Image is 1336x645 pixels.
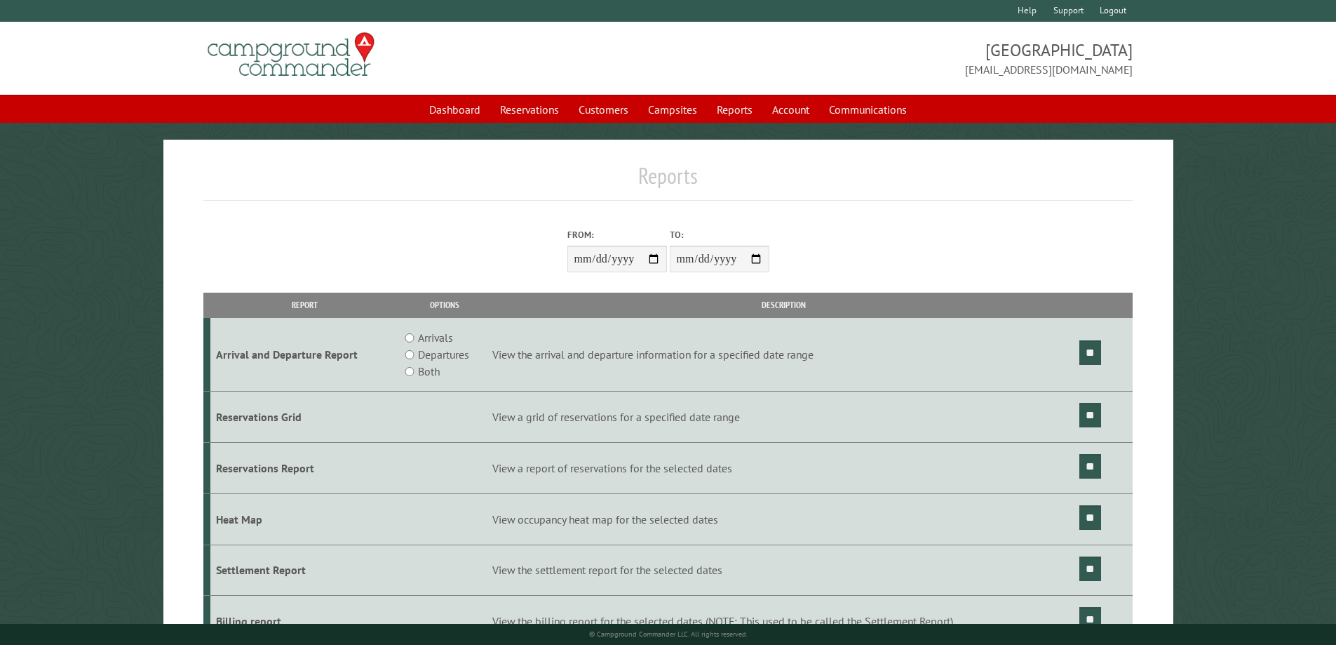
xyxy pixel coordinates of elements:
[418,329,453,346] label: Arrivals
[490,293,1077,317] th: Description
[764,96,818,123] a: Account
[210,392,399,443] td: Reservations Grid
[398,293,490,317] th: Options
[210,545,399,596] td: Settlement Report
[567,228,667,241] label: From:
[640,96,706,123] a: Campsites
[821,96,915,123] a: Communications
[210,493,399,545] td: Heat Map
[668,39,1133,78] span: [GEOGRAPHIC_DATA] [EMAIL_ADDRESS][DOMAIN_NAME]
[421,96,489,123] a: Dashboard
[492,96,567,123] a: Reservations
[203,162,1133,201] h1: Reports
[418,363,440,380] label: Both
[670,228,769,241] label: To:
[210,293,399,317] th: Report
[708,96,761,123] a: Reports
[589,630,748,639] small: © Campground Commander LLC. All rights reserved.
[490,318,1077,392] td: View the arrival and departure information for a specified date range
[210,442,399,493] td: Reservations Report
[418,346,469,363] label: Departures
[203,27,379,82] img: Campground Commander
[210,318,399,392] td: Arrival and Departure Report
[570,96,637,123] a: Customers
[490,545,1077,596] td: View the settlement report for the selected dates
[490,442,1077,493] td: View a report of reservations for the selected dates
[490,392,1077,443] td: View a grid of reservations for a specified date range
[490,493,1077,545] td: View occupancy heat map for the selected dates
